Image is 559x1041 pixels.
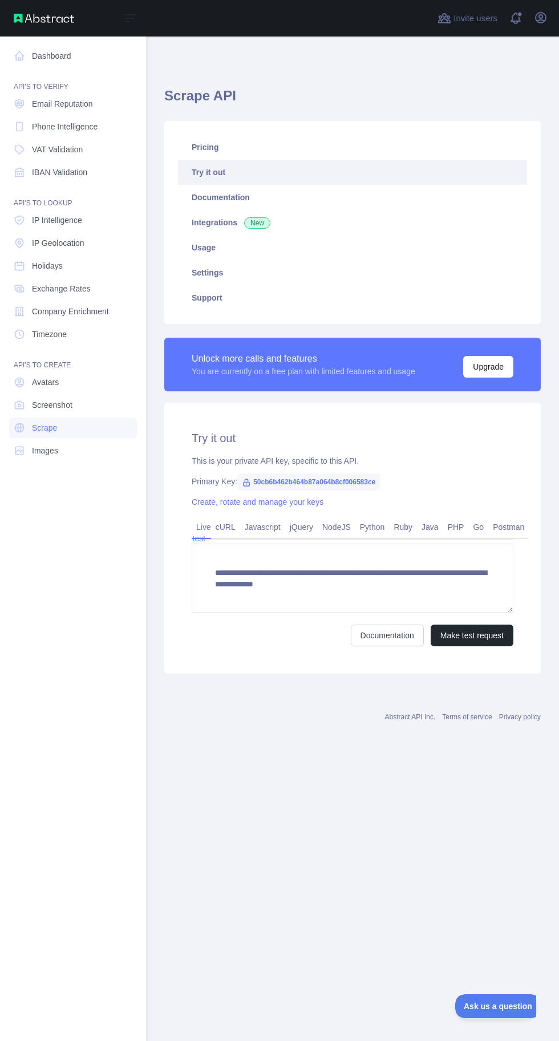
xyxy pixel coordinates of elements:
a: Java [417,518,443,536]
a: Exchange Rates [9,278,137,299]
img: Abstract API [14,14,74,23]
span: New [244,217,270,229]
iframe: Toggle Customer Support [455,994,536,1018]
span: 50cb6b462b464b87a064b8cf006583ce [237,473,380,491]
a: jQuery [285,518,318,536]
a: Screenshot [9,395,137,415]
div: Primary Key: [192,476,513,487]
a: Ruby [389,518,417,536]
a: Phone Intelligence [9,116,137,137]
h2: Try it out [192,430,513,446]
div: Unlock more calls and features [192,352,415,366]
a: Postman [488,518,529,536]
a: PHP [443,518,469,536]
div: You are currently on a free plan with limited features and usage [192,366,415,377]
a: Company Enrichment [9,301,137,322]
a: IBAN Validation [9,162,137,183]
span: Avatars [32,376,59,388]
a: Email Reputation [9,94,137,114]
a: Go [468,518,488,536]
h1: Scrape API [164,87,541,114]
a: Documentation [178,185,527,210]
span: IBAN Validation [32,167,87,178]
a: Try it out [178,160,527,185]
a: Live test [192,518,211,548]
span: Phone Intelligence [32,121,98,132]
span: Exchange Rates [32,283,91,294]
span: Email Reputation [32,98,93,110]
a: Support [178,285,527,310]
a: cURL [211,518,240,536]
div: API'S TO LOOKUP [9,185,137,208]
a: Python [355,518,390,536]
span: IP Intelligence [32,214,82,226]
a: Scrape [9,418,137,438]
a: Javascript [240,518,285,536]
a: Abstract API Inc. [385,713,436,721]
a: Dashboard [9,46,137,66]
span: Holidays [32,260,63,272]
span: Screenshot [32,399,72,411]
a: Images [9,440,137,461]
a: Integrations New [178,210,527,235]
div: API'S TO VERIFY [9,68,137,91]
a: Timezone [9,324,137,345]
button: Upgrade [463,356,513,378]
a: Holidays [9,256,137,276]
button: Invite users [435,9,500,27]
a: Privacy policy [499,713,541,721]
a: VAT Validation [9,139,137,160]
a: Pricing [178,135,527,160]
a: Usage [178,235,527,260]
a: Terms of service [442,713,492,721]
div: API'S TO CREATE [9,347,137,370]
a: Settings [178,260,527,285]
button: Make test request [431,625,513,646]
div: This is your private API key, specific to this API. [192,455,513,467]
a: IP Intelligence [9,210,137,230]
span: IP Geolocation [32,237,84,249]
span: Timezone [32,329,67,340]
span: Invite users [453,12,497,25]
a: Avatars [9,372,137,392]
span: Images [32,445,58,456]
a: Create, rotate and manage your keys [192,497,323,507]
span: Company Enrichment [32,306,109,317]
span: Scrape [32,422,57,434]
span: VAT Validation [32,144,83,155]
a: IP Geolocation [9,233,137,253]
a: NodeJS [318,518,355,536]
a: Documentation [351,625,424,646]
